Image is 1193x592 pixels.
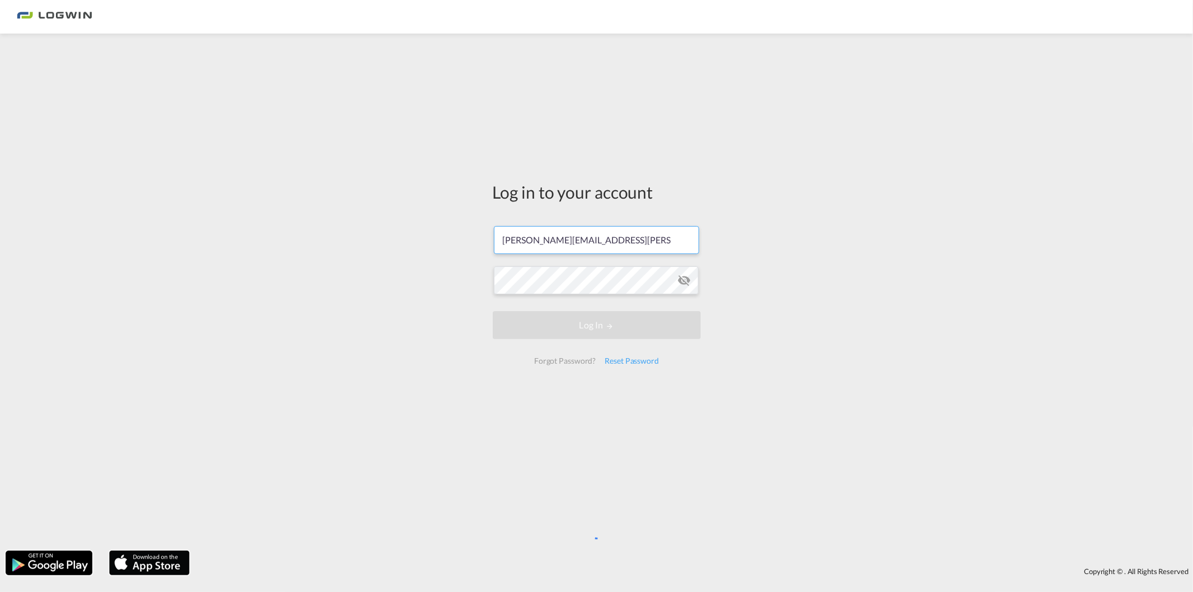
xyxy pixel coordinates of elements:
input: Enter email/phone number [494,226,699,254]
md-icon: icon-eye-off [677,274,691,287]
div: Reset Password [600,351,663,371]
img: apple.png [108,549,191,576]
div: Forgot Password? [530,351,600,371]
img: google.png [4,549,93,576]
button: LOGIN [493,311,701,339]
img: bc73a0e0d8c111efacd525e4c8ad7d32.png [17,4,92,30]
div: Copyright © . All Rights Reserved [195,562,1193,581]
div: Log in to your account [493,180,701,204]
